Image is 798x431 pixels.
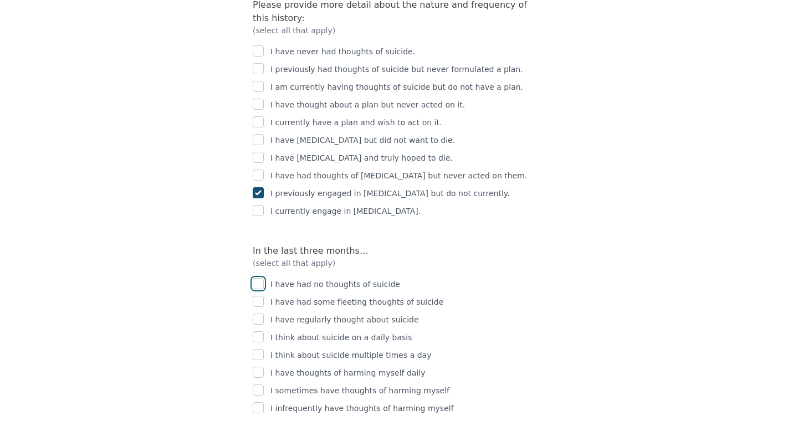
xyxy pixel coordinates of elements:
p: (select all that apply) [253,258,545,269]
p: I have [MEDICAL_DATA] and truly hoped to die. [270,151,453,165]
p: I infrequently have thoughts of harming myself [270,402,454,415]
label: In the last three months… [253,245,369,256]
p: I previously engaged in [MEDICAL_DATA] but do not currently. [270,187,510,200]
p: I have thoughts of harming myself daily [270,366,425,379]
p: I have regularly thought about suicide [270,313,419,326]
p: I sometimes have thoughts of harming myself [270,384,449,397]
p: I think about suicide multiple times a day [270,348,431,362]
p: I have had some fleeting thoughts of suicide [270,295,443,309]
p: (select all that apply) [253,25,545,36]
p: I think about suicide on a daily basis [270,331,412,344]
p: I have never had thoughts of suicide. [270,45,415,58]
p: I currently have a plan and wish to act on it. [270,116,442,129]
p: I currently engage in [MEDICAL_DATA]. [270,204,421,218]
p: I previously had thoughts of suicide but never formulated a plan. [270,63,523,76]
p: I have [MEDICAL_DATA] but did not want to die. [270,134,455,147]
p: I have had no thoughts of suicide [270,278,400,291]
p: I have thought about a plan but never acted on it. [270,98,465,111]
p: I have had thoughts of [MEDICAL_DATA] but never acted on them. [270,169,527,182]
p: I am currently having thoughts of suicide but do not have a plan. [270,80,523,94]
